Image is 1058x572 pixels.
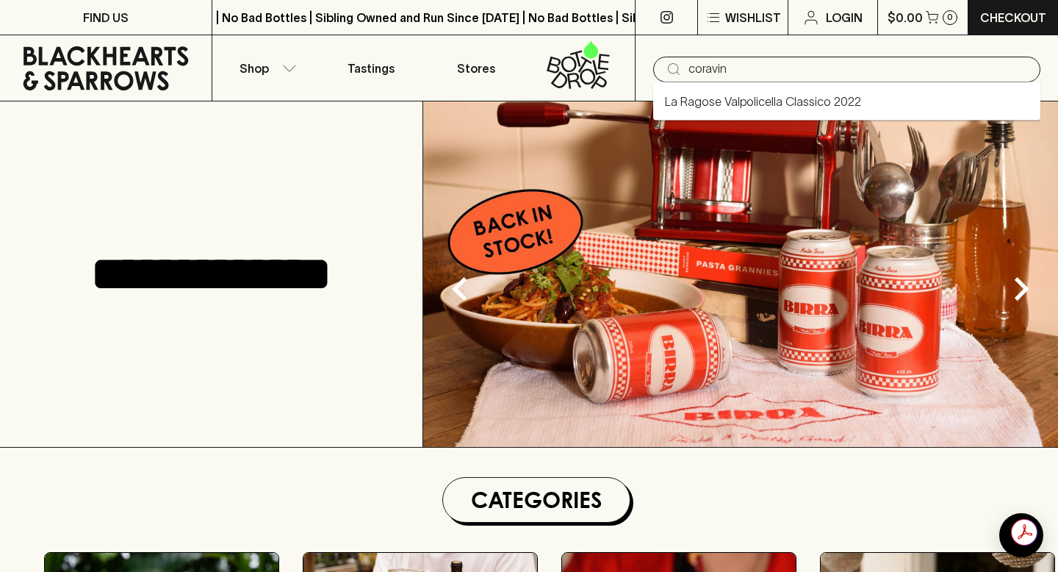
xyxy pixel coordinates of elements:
p: Wishlist [725,9,781,26]
p: Checkout [980,9,1046,26]
a: Tastings [318,35,424,101]
p: Shop [240,60,269,77]
button: Next [992,260,1051,318]
p: FIND US [83,9,129,26]
input: Try "Pinot noir" [688,57,1029,81]
p: Login [826,9,863,26]
p: $0.00 [888,9,923,26]
button: Previous [431,260,489,318]
img: optimise [423,101,1058,447]
h1: Categories [449,484,624,516]
p: 0 [947,13,953,21]
a: La Ragose Valpolicella Classico 2022 [665,93,861,110]
a: Stores [424,35,530,101]
button: Shop [212,35,318,101]
p: Tastings [348,60,395,77]
p: Stores [457,60,495,77]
